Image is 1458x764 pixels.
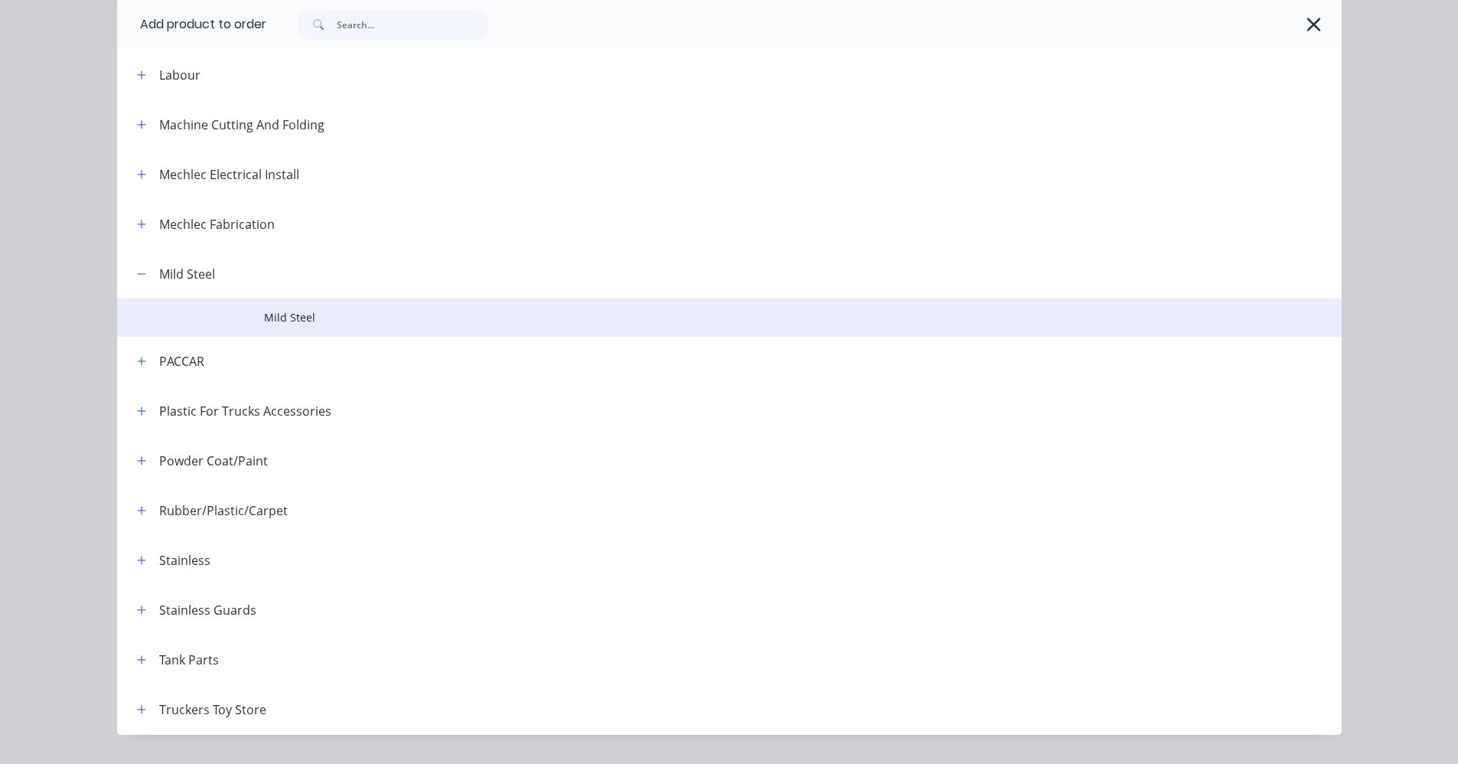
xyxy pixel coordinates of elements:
[159,66,201,84] div: Labour
[159,265,215,283] div: Mild Steel
[159,116,325,134] div: Machine Cutting And Folding
[159,501,288,520] div: Rubber/Plastic/Carpet
[159,651,219,669] div: Tank Parts
[159,402,331,420] div: Plastic For Trucks Accessories
[159,551,210,570] div: Stainless
[337,9,488,40] input: Search...
[159,352,204,371] div: PACCAR
[159,700,266,719] div: Truckers Toy Store
[264,309,1126,325] span: Mild Steel
[159,215,275,233] div: Mechlec Fabrication
[159,452,268,470] div: Powder Coat/Paint
[159,601,256,619] div: Stainless Guards
[159,165,299,184] div: Mechlec Electrical Install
